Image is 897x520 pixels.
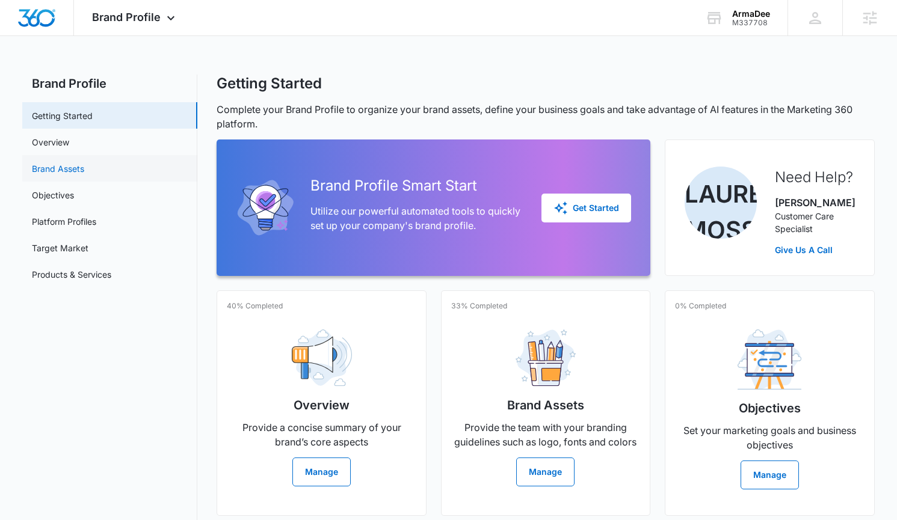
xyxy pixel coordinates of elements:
[32,109,93,122] a: Getting Started
[310,175,522,197] h2: Brand Profile Smart Start
[294,396,350,414] h2: Overview
[675,301,726,311] p: 0% Completed
[32,136,69,148] a: Overview
[32,242,88,254] a: Target Market
[775,167,854,188] h2: Need Help?
[451,301,507,311] p: 33% Completed
[292,457,351,486] button: Manage
[451,420,640,449] p: Provide the team with your branding guidelines such as logo, fonts and colors
[227,420,416,449] p: Provide a concise summary of your brand’s core aspects
[541,194,631,222] button: Get Started
[32,215,96,228] a: Platform Profiles
[775,243,854,256] a: Give Us A Call
[516,457,575,486] button: Manage
[32,268,111,281] a: Products & Services
[217,290,426,516] a: 40% CompletedOverviewProvide a concise summary of your brand’s core aspectsManage
[685,167,757,239] img: Lauren Moss
[92,11,161,23] span: Brand Profile
[665,290,874,516] a: 0% CompletedObjectivesSet your marketing goals and business objectivesManage
[732,9,770,19] div: account name
[775,195,854,210] p: [PERSON_NAME]
[441,290,650,516] a: 33% CompletedBrand AssetsProvide the team with your branding guidelines such as logo, fonts and c...
[217,75,322,93] h1: Getting Started
[32,189,74,201] a: Objectives
[775,210,854,235] p: Customer Care Specialist
[310,204,522,233] p: Utilize our powerful automated tools to quickly set up your company's brand profile.
[507,396,584,414] h2: Brand Assets
[553,201,619,215] div: Get Started
[739,399,801,417] h2: Objectives
[732,19,770,27] div: account id
[227,301,283,311] p: 40% Completed
[741,460,799,489] button: Manage
[22,75,197,93] h2: Brand Profile
[32,162,84,175] a: Brand Assets
[675,423,864,452] p: Set your marketing goals and business objectives
[217,102,874,131] p: Complete your Brand Profile to organize your brand assets, define your business goals and take ad...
